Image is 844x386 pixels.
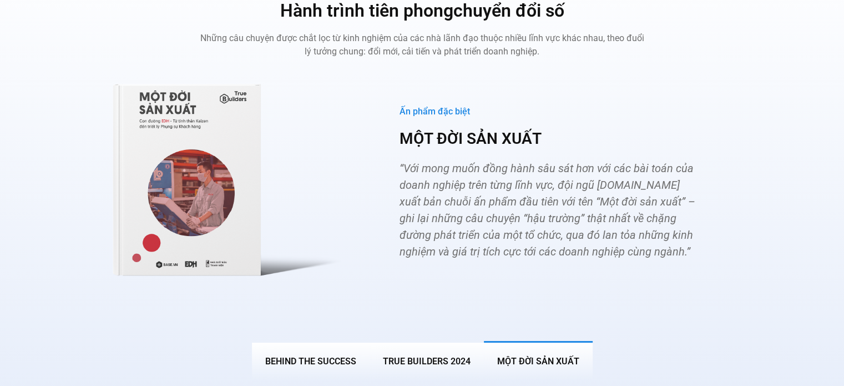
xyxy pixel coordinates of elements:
[497,356,579,367] span: MỘT ĐỜI SẢN XUẤT
[383,356,471,367] span: True Builders 2024
[400,129,701,149] h3: MỘT ĐỜI SẢN XUẤT
[200,32,644,58] p: Những câu chuyện được chắt lọc từ kinh nghiệm của các nhà lãnh đạo thuộc nhiều lĩnh vực khác nhau...
[400,106,701,118] div: Ấn phẩm đặc biệt
[400,162,695,258] span: “Với mong muốn đồng hành sâu sát hơn với các bài toán của doanh nghiệp trên từng lĩnh vực, đội ng...
[112,69,733,380] div: Các tab. Mở mục bằng phím Enter hoặc Space, đóng bằng phím Esc và di chuyển bằng các phím mũi tên.
[265,356,356,367] span: BEHIND THE SUCCESS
